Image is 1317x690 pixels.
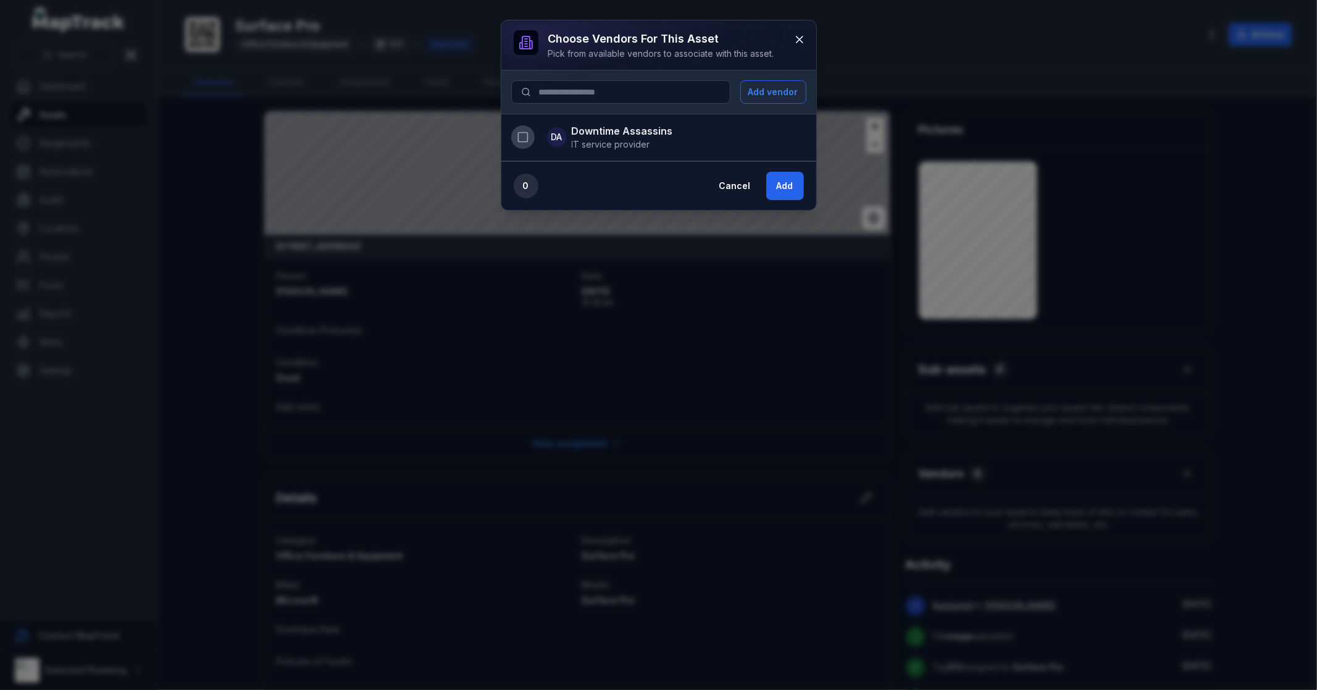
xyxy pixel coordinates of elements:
[548,48,774,60] div: Pick from available vendors to associate with this asset.
[709,172,761,200] button: Cancel
[766,172,804,200] button: Add
[551,131,562,143] span: DA
[572,124,673,138] strong: Downtime Assassins
[572,138,673,151] span: IT service provider
[548,30,774,48] h3: Choose vendors for this asset
[514,174,538,198] div: 0
[740,80,806,104] button: Add vendor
